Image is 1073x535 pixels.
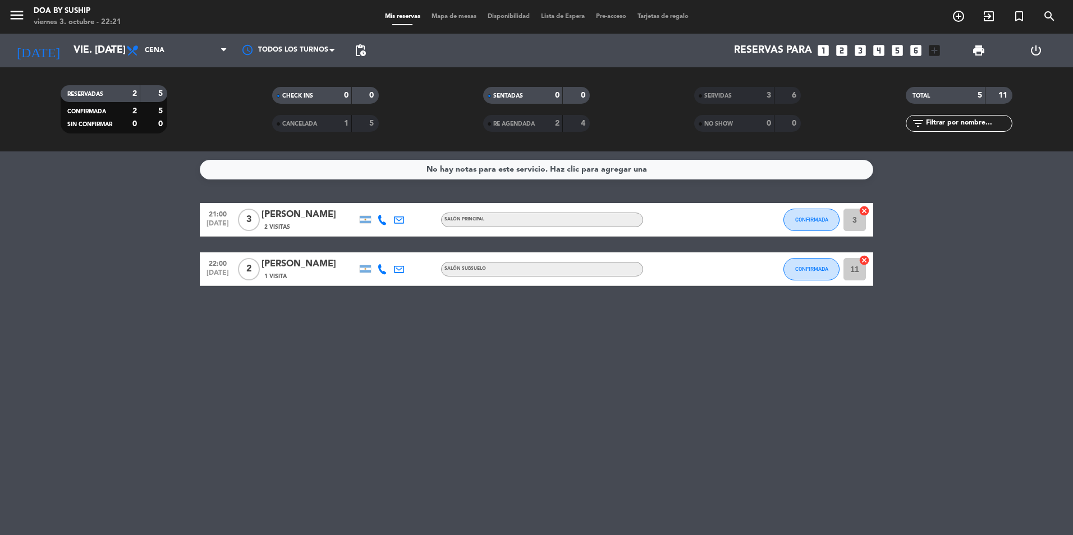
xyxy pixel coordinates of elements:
div: [PERSON_NAME] [262,257,357,271]
span: RESERVADAS [67,91,103,97]
span: TOTAL [912,93,930,99]
div: DOA by SUSHIP [34,6,121,17]
span: 22:00 [204,256,232,269]
span: 2 Visitas [264,223,290,232]
button: CONFIRMADA [783,258,840,280]
i: looks_6 [909,43,923,58]
span: RE AGENDADA [493,121,535,127]
span: CHECK INS [282,93,313,99]
i: looks_one [816,43,831,58]
strong: 0 [344,91,349,99]
strong: 2 [132,90,137,98]
strong: 0 [767,119,771,127]
button: CONFIRMADA [783,209,840,231]
i: search [1043,10,1056,23]
i: looks_3 [853,43,868,58]
span: CONFIRMADA [67,109,106,114]
span: Tarjetas de regalo [632,13,694,20]
span: Mapa de mesas [426,13,482,20]
strong: 3 [767,91,771,99]
strong: 6 [792,91,799,99]
span: Lista de Espera [535,13,590,20]
strong: 11 [998,91,1010,99]
span: Disponibilidad [482,13,535,20]
i: cancel [859,205,870,216]
button: menu [8,7,25,27]
strong: 5 [158,107,165,115]
span: 2 [238,258,260,280]
i: power_settings_new [1029,44,1043,57]
strong: 5 [369,119,376,127]
i: turned_in_not [1012,10,1026,23]
i: menu [8,7,25,24]
input: Filtrar por nombre... [925,117,1012,130]
i: [DATE] [8,38,68,63]
i: add_box [927,43,942,58]
i: exit_to_app [982,10,996,23]
span: CONFIRMADA [795,216,828,223]
i: looks_4 [872,43,886,58]
strong: 2 [132,107,137,115]
span: SIN CONFIRMAR [67,122,112,127]
strong: 0 [132,120,137,128]
span: SENTADAS [493,93,523,99]
span: Pre-acceso [590,13,632,20]
span: Mis reservas [379,13,426,20]
span: pending_actions [354,44,367,57]
i: arrow_drop_down [104,44,118,57]
strong: 5 [158,90,165,98]
strong: 0 [555,91,560,99]
span: CONFIRMADA [795,266,828,272]
i: filter_list [911,117,925,130]
span: Salón Principal [444,217,484,222]
i: looks_5 [890,43,905,58]
strong: 0 [581,91,588,99]
span: [DATE] [204,269,232,282]
span: [DATE] [204,220,232,233]
strong: 0 [792,119,799,127]
span: SERVIDAS [704,93,732,99]
div: viernes 3. octubre - 22:21 [34,17,121,28]
span: 21:00 [204,207,232,220]
strong: 1 [344,119,349,127]
i: add_circle_outline [952,10,965,23]
strong: 0 [158,120,165,128]
span: NO SHOW [704,121,733,127]
div: No hay notas para este servicio. Haz clic para agregar una [427,163,647,176]
strong: 2 [555,119,560,127]
span: Salón Subsuelo [444,266,486,271]
span: Reservas para [734,45,812,56]
i: looks_two [834,43,849,58]
span: print [972,44,985,57]
i: cancel [859,255,870,266]
strong: 0 [369,91,376,99]
span: 3 [238,209,260,231]
span: Cena [145,47,164,54]
div: LOG OUT [1007,34,1065,67]
strong: 5 [978,91,982,99]
span: CANCELADA [282,121,317,127]
div: [PERSON_NAME] [262,207,357,222]
span: 1 Visita [264,272,287,281]
strong: 4 [581,119,588,127]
